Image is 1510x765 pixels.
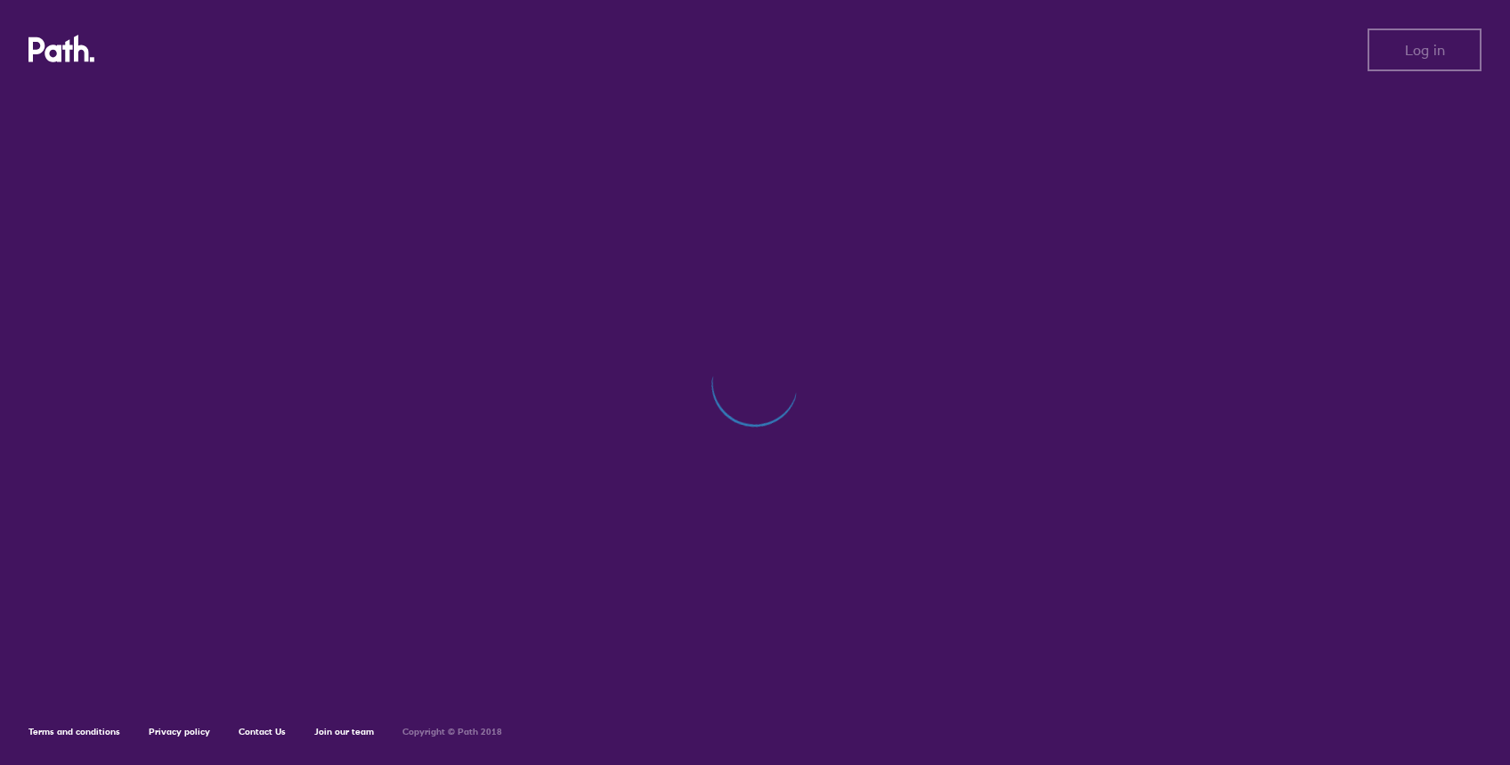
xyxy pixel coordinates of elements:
[28,726,120,737] a: Terms and conditions
[1368,28,1482,71] button: Log in
[239,726,286,737] a: Contact Us
[149,726,210,737] a: Privacy policy
[1405,42,1445,58] span: Log in
[314,726,374,737] a: Join our team
[402,727,502,737] h6: Copyright © Path 2018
